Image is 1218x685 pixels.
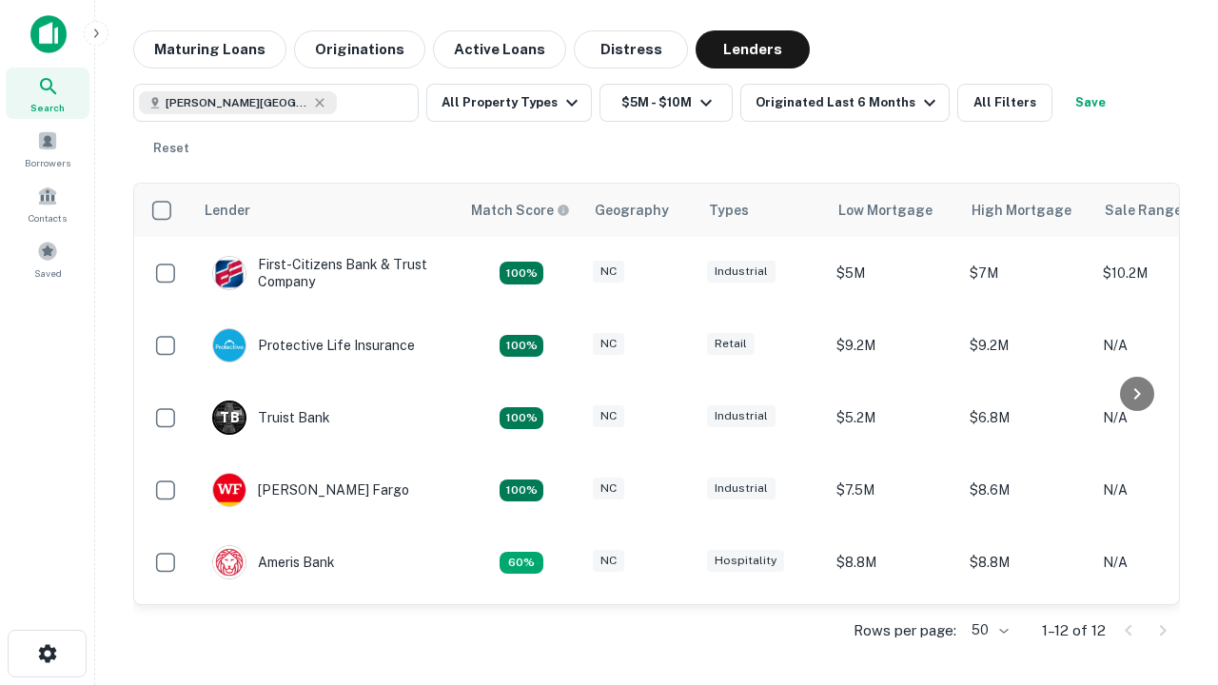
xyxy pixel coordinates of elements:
div: NC [593,333,624,355]
div: Sale Range [1105,199,1182,222]
span: Borrowers [25,155,70,170]
td: $9.2M [960,598,1093,671]
div: Matching Properties: 2, hasApolloMatch: undefined [500,262,543,284]
div: Protective Life Insurance [212,328,415,362]
td: $5M [827,237,960,309]
img: capitalize-icon.png [30,15,67,53]
a: Contacts [6,178,89,229]
td: $7.5M [827,454,960,526]
div: Hospitality [707,550,784,572]
div: NC [593,261,624,283]
div: Industrial [707,478,776,499]
div: First-citizens Bank & Trust Company [212,256,441,290]
div: Ameris Bank [212,545,335,579]
button: Active Loans [433,30,566,68]
th: Geography [583,184,697,237]
button: Maturing Loans [133,30,286,68]
td: $9.2M [827,309,960,382]
div: 50 [964,616,1012,644]
button: Originated Last 6 Months [740,84,950,122]
th: Capitalize uses an advanced AI algorithm to match your search with the best lender. The match sco... [460,184,583,237]
div: Matching Properties: 2, hasApolloMatch: undefined [500,479,543,502]
a: Saved [6,233,89,284]
button: Reset [141,129,202,167]
div: Industrial [707,261,776,283]
h6: Match Score [471,200,566,221]
div: Industrial [707,405,776,427]
td: $8.6M [960,454,1093,526]
p: Rows per page: [854,619,956,642]
td: $9.2M [827,598,960,671]
div: Matching Properties: 1, hasApolloMatch: undefined [500,552,543,575]
img: picture [213,329,246,362]
div: Lender [205,199,250,222]
div: NC [593,478,624,499]
button: Originations [294,30,425,68]
iframe: Chat Widget [1123,533,1218,624]
th: Low Mortgage [827,184,960,237]
div: Types [709,199,749,222]
a: Search [6,68,89,119]
td: $5.2M [827,382,960,454]
div: [PERSON_NAME] Fargo [212,473,409,507]
td: $7M [960,237,1093,309]
div: Low Mortgage [838,199,933,222]
div: Capitalize uses an advanced AI algorithm to match your search with the best lender. The match sco... [471,200,570,221]
button: All Property Types [426,84,592,122]
div: Truist Bank [212,401,330,435]
span: Search [30,100,65,115]
th: High Mortgage [960,184,1093,237]
span: [PERSON_NAME][GEOGRAPHIC_DATA], [GEOGRAPHIC_DATA] [166,94,308,111]
div: Matching Properties: 2, hasApolloMatch: undefined [500,335,543,358]
button: Distress [574,30,688,68]
p: 1–12 of 12 [1042,619,1106,642]
span: Contacts [29,210,67,225]
td: $6.8M [960,382,1093,454]
div: Retail [707,333,755,355]
button: $5M - $10M [599,84,733,122]
button: Save your search to get updates of matches that match your search criteria. [1060,84,1121,122]
div: Matching Properties: 3, hasApolloMatch: undefined [500,407,543,430]
th: Types [697,184,827,237]
th: Lender [193,184,460,237]
button: Lenders [696,30,810,68]
p: T B [220,408,239,428]
div: Originated Last 6 Months [756,91,941,114]
span: Saved [34,265,62,281]
button: All Filters [957,84,1052,122]
img: picture [213,474,246,506]
div: High Mortgage [972,199,1071,222]
div: NC [593,550,624,572]
td: $8.8M [827,526,960,598]
img: picture [213,257,246,289]
td: $8.8M [960,526,1093,598]
td: $9.2M [960,309,1093,382]
img: picture [213,546,246,578]
div: NC [593,405,624,427]
a: Borrowers [6,123,89,174]
div: Geography [595,199,669,222]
